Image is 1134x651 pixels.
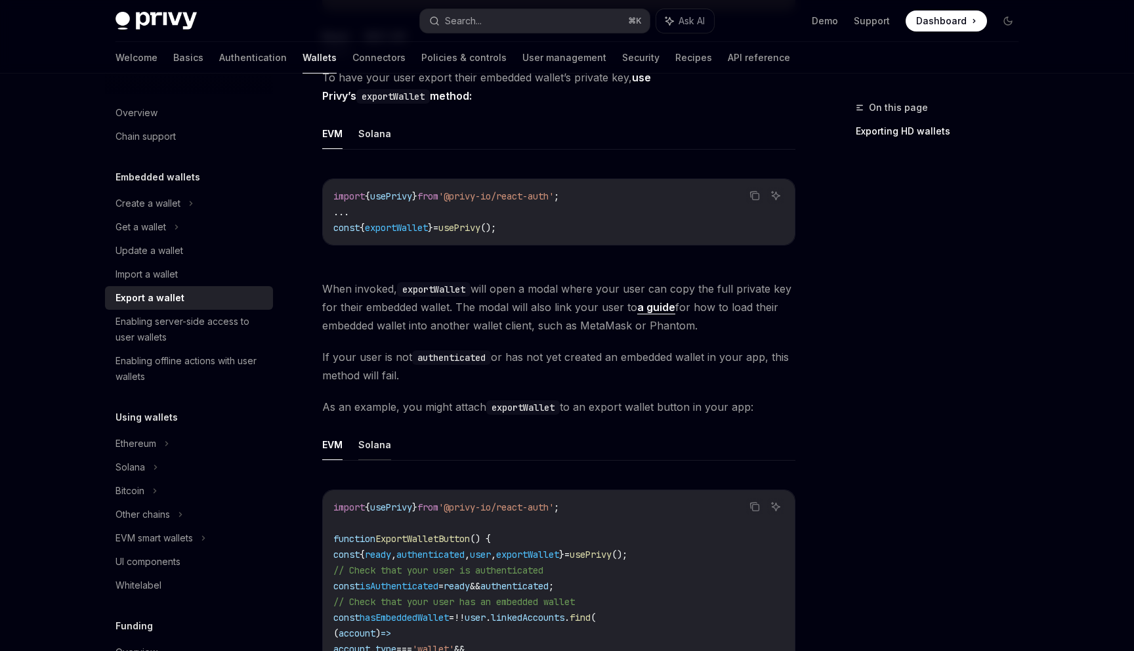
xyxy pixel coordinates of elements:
span: authenticated [396,549,465,560]
span: ... [333,206,349,218]
span: isAuthenticated [360,580,438,592]
span: account [339,627,375,639]
div: Chain support [115,129,176,144]
button: Solana [358,429,391,460]
div: EVM smart wallets [115,530,193,546]
span: const [333,549,360,560]
span: ) [375,627,381,639]
span: // Check that your user is authenticated [333,564,543,576]
span: = [449,612,454,623]
span: . [486,612,491,623]
a: UI components [105,550,273,574]
div: Export a wallet [115,290,184,306]
span: Ask AI [679,14,705,28]
div: Ethereum [115,436,156,451]
span: { [365,501,370,513]
a: Security [622,42,660,73]
button: Copy the contents from the code block [746,498,763,515]
span: from [417,190,438,202]
span: import [333,501,365,513]
button: Solana [358,118,391,149]
span: { [360,222,365,234]
div: Get a wallet [115,219,166,235]
a: Dashboard [906,10,987,31]
span: = [438,580,444,592]
a: Recipes [675,42,712,73]
div: Enabling offline actions with user wallets [115,353,265,385]
span: const [333,612,360,623]
span: To have your user export their embedded wallet’s private key, [322,68,795,105]
a: Export a wallet [105,286,273,310]
a: Whitelabel [105,574,273,597]
div: Enabling server-side access to user wallets [115,314,265,345]
span: !! [454,612,465,623]
span: from [417,501,438,513]
span: function [333,533,375,545]
span: = [433,222,438,234]
span: ready [444,580,470,592]
button: Search...⌘K [420,9,650,33]
span: const [333,222,360,234]
span: && [470,580,480,592]
button: EVM [322,429,343,460]
span: (); [612,549,627,560]
div: Solana [115,459,145,475]
a: a guide [637,301,675,314]
span: { [360,549,365,560]
button: Copy the contents from the code block [746,187,763,204]
span: As an example, you might attach to an export wallet button in your app: [322,398,795,416]
code: exportWallet [397,282,471,297]
span: () { [470,533,491,545]
button: Ask AI [767,187,784,204]
span: = [564,549,570,560]
span: user [470,549,491,560]
span: usePrivy [370,501,412,513]
span: (); [480,222,496,234]
span: import [333,190,365,202]
code: exportWallet [356,89,430,104]
span: authenticated [480,580,549,592]
button: Ask AI [656,9,714,33]
a: Enabling server-side access to user wallets [105,310,273,349]
a: Import a wallet [105,262,273,286]
a: Basics [173,42,203,73]
h5: Using wallets [115,409,178,425]
span: ( [333,627,339,639]
a: Update a wallet [105,239,273,262]
button: Toggle dark mode [997,10,1018,31]
a: Authentication [219,42,287,73]
span: } [412,190,417,202]
span: linkedAccounts [491,612,564,623]
a: Overview [105,101,273,125]
span: ; [554,501,559,513]
span: usePrivy [438,222,480,234]
span: ExportWalletButton [375,533,470,545]
h5: Embedded wallets [115,169,200,185]
span: const [333,580,360,592]
span: } [412,501,417,513]
span: exportWallet [496,549,559,560]
span: hasEmbeddedWallet [360,612,449,623]
span: , [491,549,496,560]
a: API reference [728,42,790,73]
a: User management [522,42,606,73]
div: UI components [115,554,180,570]
a: Support [854,14,890,28]
a: Welcome [115,42,157,73]
div: Whitelabel [115,577,161,593]
button: Ask AI [767,498,784,515]
span: usePrivy [370,190,412,202]
a: Wallets [303,42,337,73]
span: ; [554,190,559,202]
code: exportWallet [486,400,560,415]
h5: Funding [115,618,153,634]
span: On this page [869,100,928,115]
span: usePrivy [570,549,612,560]
span: user [465,612,486,623]
a: Exporting HD wallets [856,121,1029,142]
div: Overview [115,105,157,121]
span: , [391,549,396,560]
a: Policies & controls [421,42,507,73]
span: find [570,612,591,623]
span: Dashboard [916,14,967,28]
